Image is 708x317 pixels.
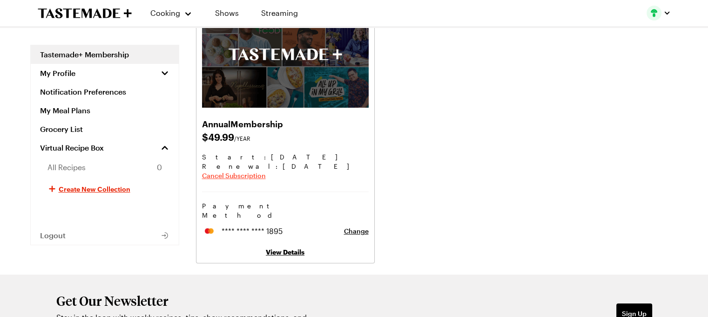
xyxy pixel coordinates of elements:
a: View Details [266,248,304,256]
button: Profile picture [647,6,671,21]
a: Grocery List [31,120,179,138]
button: Create New Collection [31,178,179,200]
span: My Profile [40,69,75,78]
img: mastercard logo [202,227,216,235]
button: My Profile [31,64,179,83]
h3: Payment Method [202,201,369,220]
span: Create New Collection [59,184,130,193]
span: Start: [DATE] [202,152,369,162]
a: To Tastemade Home Page [38,8,132,19]
span: All Recipes [47,162,86,173]
a: All Recipes0 [31,157,179,178]
span: Cooking [150,8,180,17]
button: Cooking [150,2,193,24]
button: Change [344,227,369,236]
span: Logout [40,231,66,240]
button: Logout [31,226,179,245]
a: My Meal Plans [31,101,179,120]
button: Cancel Subscription [202,171,266,180]
a: Notification Preferences [31,83,179,101]
a: Virtual Recipe Box [31,138,179,157]
span: Renewal : [DATE] [202,162,369,171]
a: Tastemade+ Membership [31,45,179,64]
img: Profile picture [647,6,661,21]
span: Virtual Recipe Box [40,143,104,152]
span: $ 49.99 [202,130,369,143]
span: /YEAR [234,135,250,142]
h2: Get Our Newsletter [56,293,312,308]
span: 0 [157,162,162,173]
h2: Annual Membership [202,117,369,130]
